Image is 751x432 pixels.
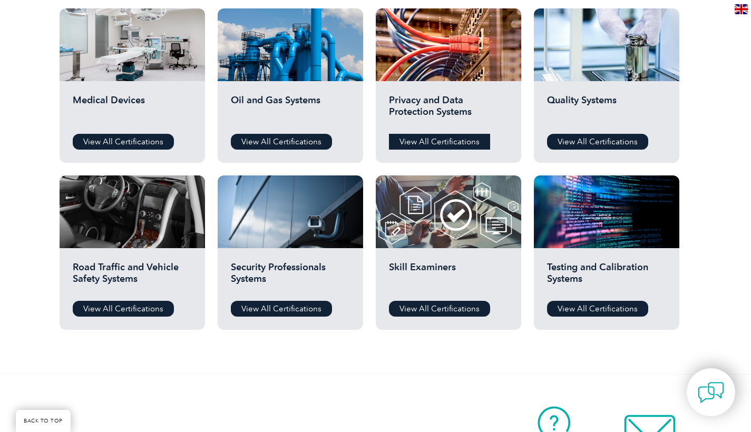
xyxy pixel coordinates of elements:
a: BACK TO TOP [16,410,71,432]
img: contact-chat.png [698,379,724,406]
a: View All Certifications [231,301,332,317]
h2: Oil and Gas Systems [231,94,350,126]
a: View All Certifications [231,134,332,150]
a: View All Certifications [389,301,490,317]
h2: Security Professionals Systems [231,261,350,293]
a: View All Certifications [389,134,490,150]
h2: Skill Examiners [389,261,508,293]
h2: Road Traffic and Vehicle Safety Systems [73,261,192,293]
a: View All Certifications [73,301,174,317]
h2: Privacy and Data Protection Systems [389,94,508,126]
a: View All Certifications [547,134,648,150]
h2: Medical Devices [73,94,192,126]
img: en [735,4,748,14]
h2: Quality Systems [547,94,666,126]
h2: Testing and Calibration Systems [547,261,666,293]
a: View All Certifications [547,301,648,317]
a: View All Certifications [73,134,174,150]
